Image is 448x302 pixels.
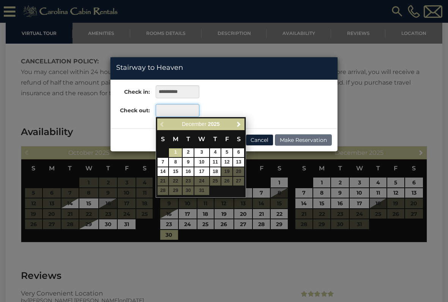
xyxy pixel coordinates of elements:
[158,158,169,167] a: 7
[182,121,207,127] span: December
[210,157,221,167] td: $122
[233,148,245,157] td: $156
[157,157,169,167] td: $120
[116,63,332,73] h4: Stairway to Heaven
[157,167,169,176] td: $120
[186,135,190,143] span: Tuesday
[233,148,244,157] a: 6
[236,121,242,127] span: Next
[194,158,209,167] a: 10
[221,157,233,167] td: $181
[183,148,194,157] a: 2
[210,167,221,176] a: 18
[208,121,219,127] span: 2025
[169,157,182,167] td: $120
[213,135,217,143] span: Thursday
[221,158,232,167] a: 12
[161,135,165,143] span: Sunday
[169,148,182,157] a: 1
[169,158,182,167] a: 8
[182,148,194,157] td: $120
[183,167,194,176] a: 16
[237,135,241,143] span: Saturday
[210,148,221,157] a: 4
[110,85,150,96] label: Check in:
[169,167,182,176] td: $120
[221,148,232,157] a: 5
[194,167,209,176] td: $120
[194,157,209,167] td: $120
[210,148,221,157] td: $120
[234,120,244,129] a: Next
[169,167,182,176] a: 15
[210,158,221,167] a: 11
[110,104,150,114] label: Check out:
[221,148,233,157] td: $161
[246,134,273,146] button: Cancel
[233,158,244,167] a: 13
[194,148,209,157] a: 3
[225,135,229,143] span: Friday
[198,135,205,143] span: Wednesday
[182,167,194,176] td: $120
[275,134,332,146] button: Make Reservation
[233,157,245,167] td: $184
[173,135,178,143] span: Monday
[169,148,182,157] td: $120
[183,158,194,167] a: 9
[194,167,209,176] a: 17
[158,167,169,176] a: 14
[210,167,221,176] td: $135
[182,157,194,167] td: $120
[194,148,209,157] td: $120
